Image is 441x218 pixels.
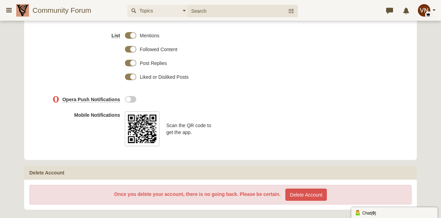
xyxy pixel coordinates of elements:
a: Community Forum [16,4,124,17]
span: Opera [62,97,76,102]
span: Post Replies [140,60,167,66]
a: Delete Account [285,189,327,201]
span: List [111,33,120,39]
span: ( ) [371,211,376,216]
span: Once you delete your account, there is no going back. Please be certain. [114,191,281,197]
div: Chat [355,209,434,216]
span: Mobile Notifications [74,112,120,118]
button: Topics [127,5,188,17]
span: get the app. [166,129,211,136]
span: Topics [138,7,153,15]
strong: 0 [372,211,375,216]
img: VCS_Logo_NewWebsiteBackground.png [16,4,32,17]
div: Delete Account [24,166,417,180]
span: Mentions [140,33,159,38]
img: KWktgKZNar0AEll75VtZaAkuZ1HoFIrD0yrey1hJYyqTWKxCBpVe+lbWWwFImtV6BCCy98q2stQSWMqn1CkRg6ZVvZa0lsJRJ... [418,4,430,17]
span: Liked or Disliked Posts [140,74,189,80]
span: Scan the QR code to [166,122,211,129]
span: Followed Content [140,47,177,52]
span: Community Forum [32,6,96,15]
input: Search [188,5,288,17]
span: Push Notifications [78,97,120,102]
